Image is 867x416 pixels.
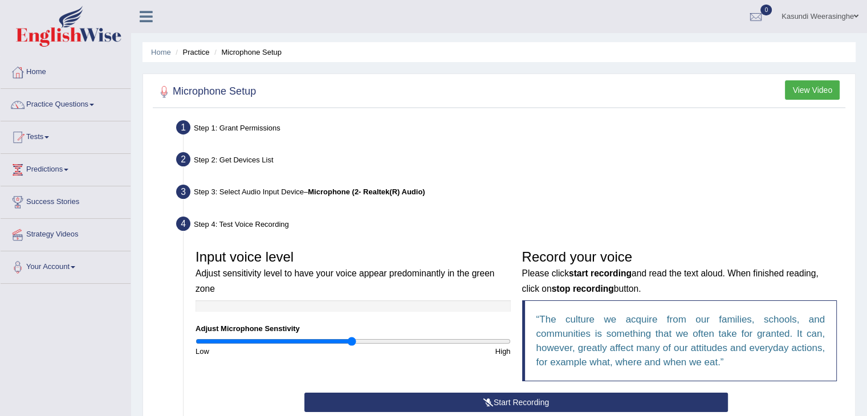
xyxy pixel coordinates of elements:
[522,268,819,293] small: Please click and read the text aloud. When finished reading, click on button.
[522,250,837,295] h3: Record your voice
[536,314,825,368] q: The culture we acquire from our families, schools, and communities is something that we often tak...
[173,47,209,58] li: Practice
[171,181,850,206] div: Step 3: Select Audio Input Device
[171,149,850,174] div: Step 2: Get Devices List
[190,346,353,357] div: Low
[1,154,131,182] a: Predictions
[785,80,840,100] button: View Video
[353,346,516,357] div: High
[196,250,511,295] h3: Input voice level
[760,5,772,15] span: 0
[1,251,131,280] a: Your Account
[1,56,131,85] a: Home
[1,89,131,117] a: Practice Questions
[308,187,425,196] b: Microphone (2- Realtek(R) Audio)
[1,219,131,247] a: Strategy Videos
[196,268,494,293] small: Adjust sensitivity level to have your voice appear predominantly in the green zone
[304,393,728,412] button: Start Recording
[569,268,632,278] b: start recording
[171,117,850,142] div: Step 1: Grant Permissions
[156,83,256,100] h2: Microphone Setup
[196,323,300,334] label: Adjust Microphone Senstivity
[1,186,131,215] a: Success Stories
[304,187,425,196] span: –
[1,121,131,150] a: Tests
[151,48,171,56] a: Home
[171,213,850,238] div: Step 4: Test Voice Recording
[211,47,282,58] li: Microphone Setup
[552,284,614,293] b: stop recording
